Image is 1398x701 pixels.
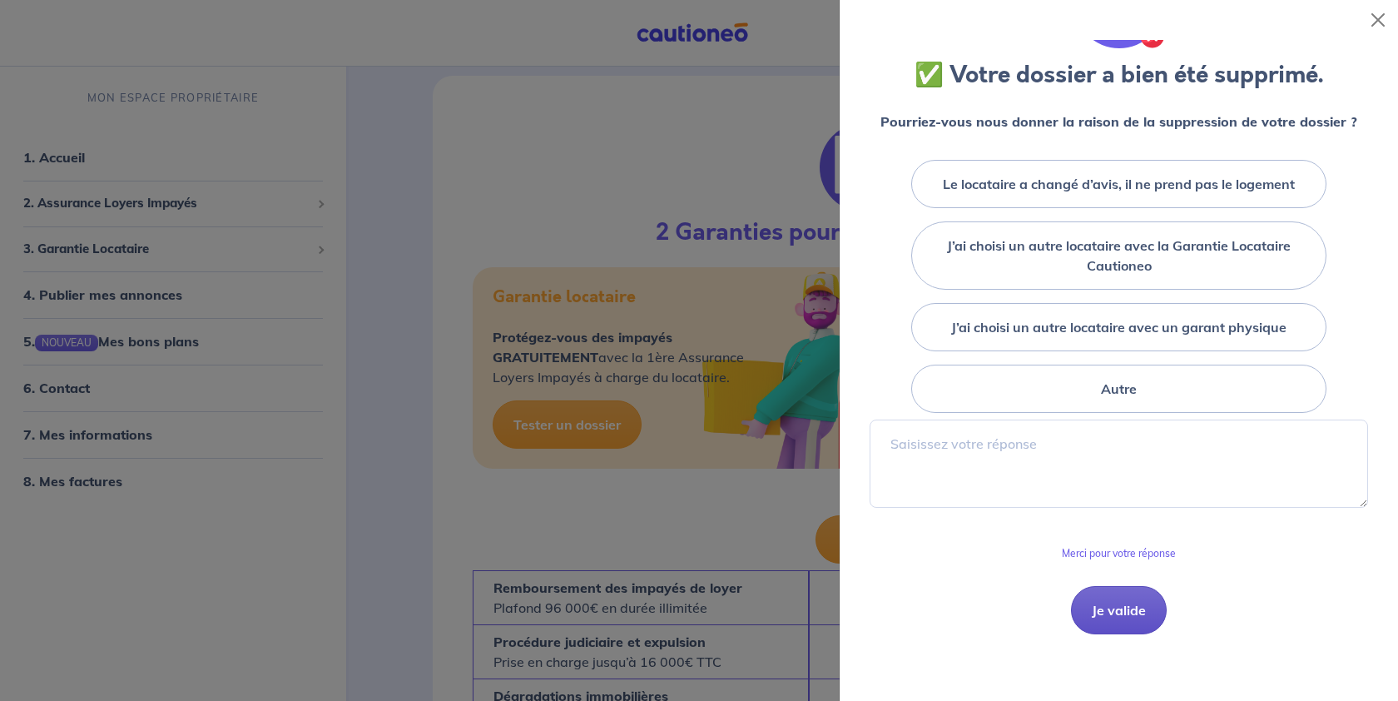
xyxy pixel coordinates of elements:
label: Autre [1101,379,1137,399]
button: Je valide [1071,586,1167,634]
label: Le locataire a changé d’avis, il ne prend pas le logement [943,174,1295,194]
strong: Pourriez-vous nous donner la raison de la suppression de votre dossier ? [880,113,1357,130]
h3: ✅ Votre dossier a bien été supprimé. [915,62,1323,90]
label: J’ai choisi un autre locataire avec la Garantie Locataire Cautioneo [932,236,1306,276]
p: Merci pour votre réponse [1062,548,1176,559]
label: J’ai choisi un autre locataire avec un garant physique [951,317,1286,337]
button: Close [1365,7,1391,33]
